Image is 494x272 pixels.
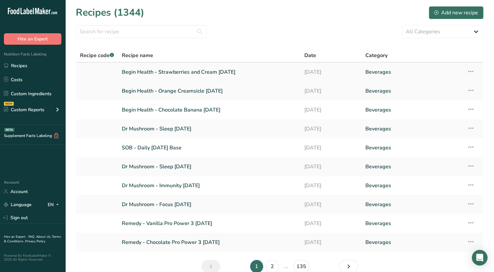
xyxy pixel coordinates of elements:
[304,52,316,59] span: Date
[365,103,459,117] a: Beverages
[122,84,296,98] a: Begin Health - Orange Creamsicle [DATE]
[122,65,296,79] a: Begin Health - Strawberries and Cream [DATE]
[122,52,153,59] span: Recipe name
[434,9,478,17] div: Add new recipe
[365,235,459,249] a: Beverages
[429,6,484,19] button: Add new recipe
[4,102,14,106] div: NEW
[304,103,358,117] a: [DATE]
[122,160,296,174] a: Dr Mushroom - Sleep [DATE]
[304,65,358,79] a: [DATE]
[4,234,27,239] a: Hire an Expert .
[122,103,296,117] a: Begin Health - Chocolate Banana [DATE]
[4,254,61,262] div: Powered By FoodLabelMaker © 2025 All Rights Reserved
[304,217,358,230] a: [DATE]
[122,141,296,155] a: SOB - Daily [DATE] Base
[76,25,206,38] input: Search for recipe
[365,179,459,192] a: Beverages
[304,84,358,98] a: [DATE]
[36,234,52,239] a: About Us .
[4,128,14,132] div: BETA
[365,122,459,136] a: Beverages
[4,234,61,244] a: Terms & Conditions .
[365,217,459,230] a: Beverages
[304,141,358,155] a: [DATE]
[365,52,388,59] span: Category
[122,217,296,230] a: Remedy - Vanilla Pro Power 3 [DATE]
[122,179,296,192] a: Dr Mushroom - Immunity [DATE]
[365,198,459,211] a: Beverages
[28,234,36,239] a: FAQ .
[25,239,45,244] a: Privacy Policy
[365,160,459,174] a: Beverages
[4,199,32,210] a: Language
[4,33,61,45] button: Hire an Expert
[122,235,296,249] a: Remedy - Chocolate Pro Power 3 [DATE]
[472,250,487,265] div: Open Intercom Messenger
[48,201,61,209] div: EN
[304,235,358,249] a: [DATE]
[365,84,459,98] a: Beverages
[4,106,44,113] div: Custom Reports
[365,65,459,79] a: Beverages
[304,122,358,136] a: [DATE]
[122,198,296,211] a: Dr Mushroom - Focus [DATE]
[122,122,296,136] a: Dr Mushroom - Sleep [DATE]
[304,198,358,211] a: [DATE]
[304,160,358,174] a: [DATE]
[80,52,114,59] span: Recipe code
[365,141,459,155] a: Beverages
[304,179,358,192] a: [DATE]
[76,5,144,20] h1: Recipes (1344)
